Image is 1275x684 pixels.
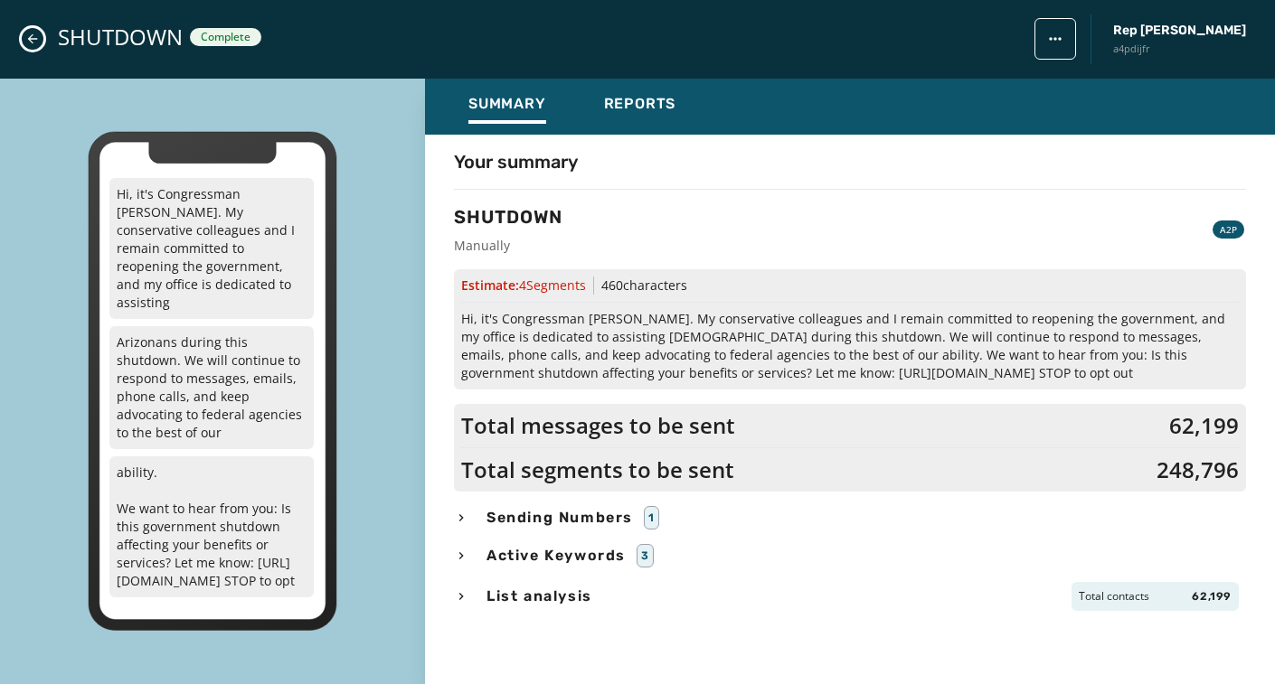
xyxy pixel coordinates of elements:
button: Sending Numbers1 [454,506,1246,529]
h3: SHUTDOWN [454,204,562,230]
span: Total segments to be sent [461,455,734,484]
h4: Your summary [454,149,578,174]
span: 248,796 [1157,455,1239,484]
span: Total contacts [1079,589,1149,604]
span: List analysis [483,586,596,607]
span: Rep [PERSON_NAME] [1113,22,1246,40]
span: Estimate: [461,276,586,295]
span: 62,199 [1192,589,1232,604]
span: 460 characters [601,276,687,294]
button: Reports [590,86,691,127]
span: Total messages to be sent [461,411,735,440]
button: Summary [454,86,561,127]
span: Hi, it's Congressman [PERSON_NAME]. My conservative colleagues and I remain committed to reopenin... [461,310,1239,382]
span: Summary [468,95,546,113]
span: Reports [604,95,676,113]
span: Sending Numbers [483,507,637,529]
span: 62,199 [1169,411,1239,440]
span: Manually [454,237,562,255]
div: 1 [644,506,659,529]
div: A2P [1213,220,1244,239]
span: Active Keywords [483,545,629,567]
div: 3 [637,544,654,567]
span: 4 Segment s [519,276,586,294]
button: broadcast action menu [1034,18,1076,60]
button: List analysisTotal contacts62,199 [454,582,1246,611]
span: a4pdijfr [1113,42,1246,57]
button: Active Keywords3 [454,544,1246,567]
